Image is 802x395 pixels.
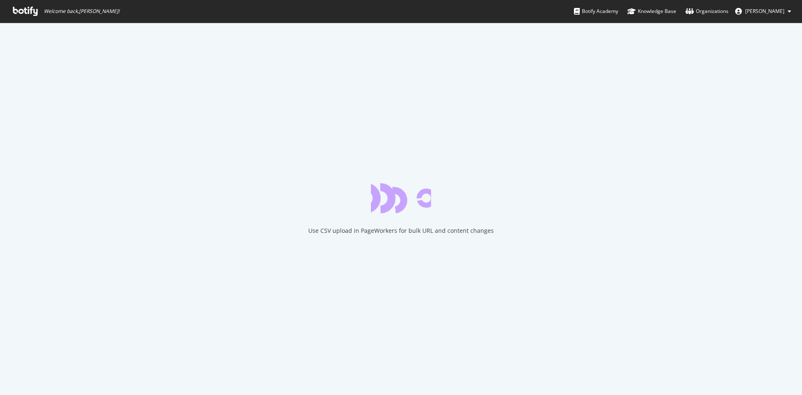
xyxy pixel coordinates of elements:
span: Avani Nagda [745,8,784,15]
div: Organizations [685,7,728,15]
span: Welcome back, [PERSON_NAME] ! [44,8,119,15]
div: Use CSV upload in PageWorkers for bulk URL and content changes [308,227,494,235]
div: animation [371,183,431,213]
div: Botify Academy [574,7,618,15]
button: [PERSON_NAME] [728,5,798,18]
div: Knowledge Base [627,7,676,15]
